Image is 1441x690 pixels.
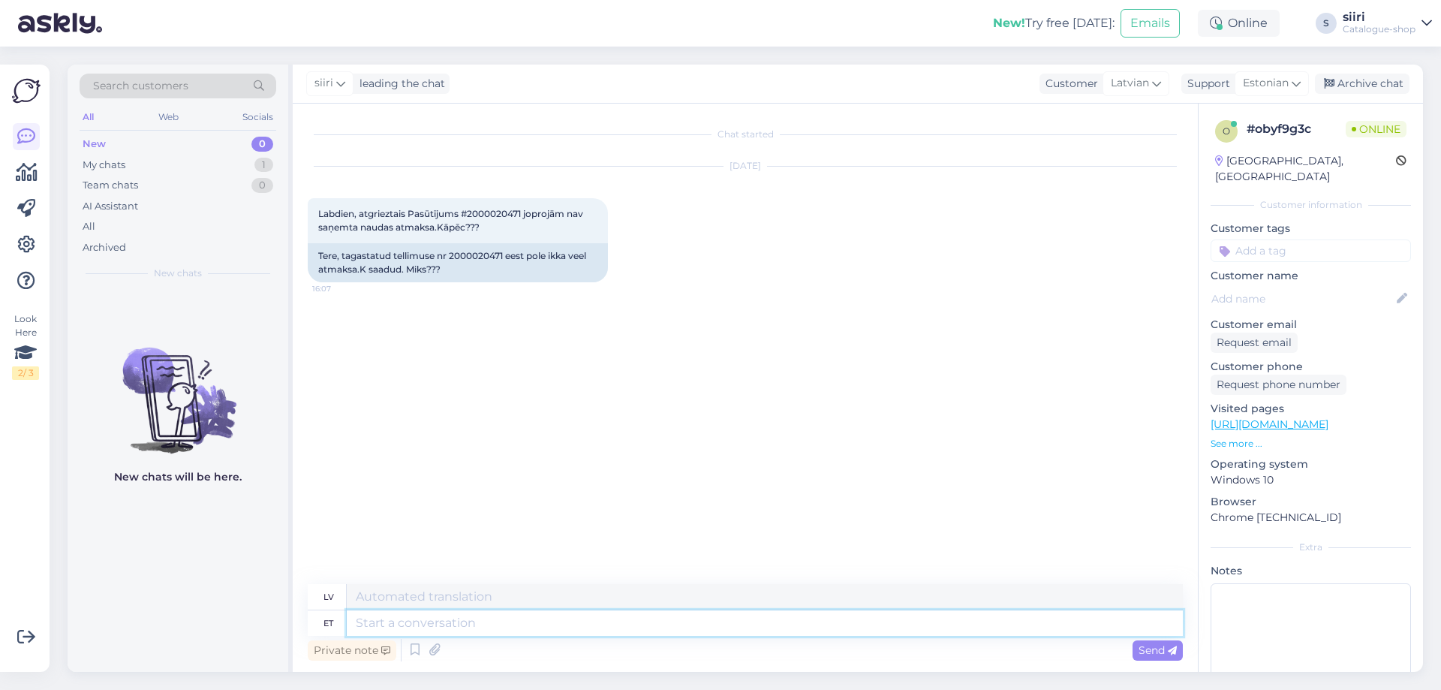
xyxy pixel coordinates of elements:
div: 0 [251,178,273,193]
div: Online [1198,10,1280,37]
p: Operating system [1211,456,1411,472]
span: siiri [314,75,333,92]
div: Chat started [308,128,1183,141]
div: Archived [83,240,126,255]
div: All [80,107,97,127]
div: Web [155,107,182,127]
a: [URL][DOMAIN_NAME] [1211,417,1328,431]
div: Socials [239,107,276,127]
p: See more ... [1211,437,1411,450]
div: Support [1181,76,1230,92]
span: 16:07 [312,283,369,294]
img: No chats [68,321,288,456]
span: o [1223,125,1230,137]
div: Customer [1039,76,1098,92]
p: Chrome [TECHNICAL_ID] [1211,510,1411,526]
div: Tere, tagastatud tellimuse nr 2000020471 eest pole ikka veel atmaksa.K saadud. Miks??? [308,243,608,282]
div: AI Assistant [83,199,138,214]
div: Look Here [12,312,39,380]
div: [GEOGRAPHIC_DATA], [GEOGRAPHIC_DATA] [1215,153,1396,185]
span: New chats [154,267,202,280]
span: Search customers [93,78,188,94]
b: New! [993,16,1025,30]
div: Catalogue-shop [1343,23,1415,35]
p: Notes [1211,563,1411,579]
div: Archive chat [1315,74,1409,94]
div: All [83,219,95,234]
p: Customer email [1211,317,1411,333]
p: Windows 10 [1211,472,1411,488]
div: leading the chat [353,76,445,92]
input: Add name [1211,291,1394,307]
span: Online [1346,121,1406,137]
p: New chats will be here. [114,469,242,485]
span: Labdien, atgrieztais Pasūtījums #2000020471 joprojām nav saņemta naudas atmaksa.Kāpēc??? [318,208,585,233]
img: Askly Logo [12,77,41,105]
p: Browser [1211,494,1411,510]
div: 2 / 3 [12,366,39,380]
div: Customer information [1211,198,1411,212]
div: S [1316,13,1337,34]
p: Visited pages [1211,401,1411,417]
div: # obyf9g3c [1247,120,1346,138]
input: Add a tag [1211,240,1411,262]
button: Emails [1121,9,1180,38]
div: 1 [254,158,273,173]
div: Try free [DATE]: [993,14,1115,32]
p: Customer phone [1211,359,1411,375]
div: et [323,610,333,636]
span: Send [1139,643,1177,657]
div: [DATE] [308,159,1183,173]
div: lv [323,584,334,610]
div: Private note [308,640,396,661]
div: Extra [1211,541,1411,554]
div: Team chats [83,178,138,193]
a: siiriCatalogue-shop [1343,11,1432,35]
span: Latvian [1111,75,1149,92]
div: New [83,137,106,152]
div: 0 [251,137,273,152]
p: Customer tags [1211,221,1411,237]
div: Request email [1211,333,1298,353]
div: siiri [1343,11,1415,23]
div: Request phone number [1211,375,1346,395]
span: Estonian [1243,75,1289,92]
div: My chats [83,158,125,173]
p: Customer name [1211,268,1411,284]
